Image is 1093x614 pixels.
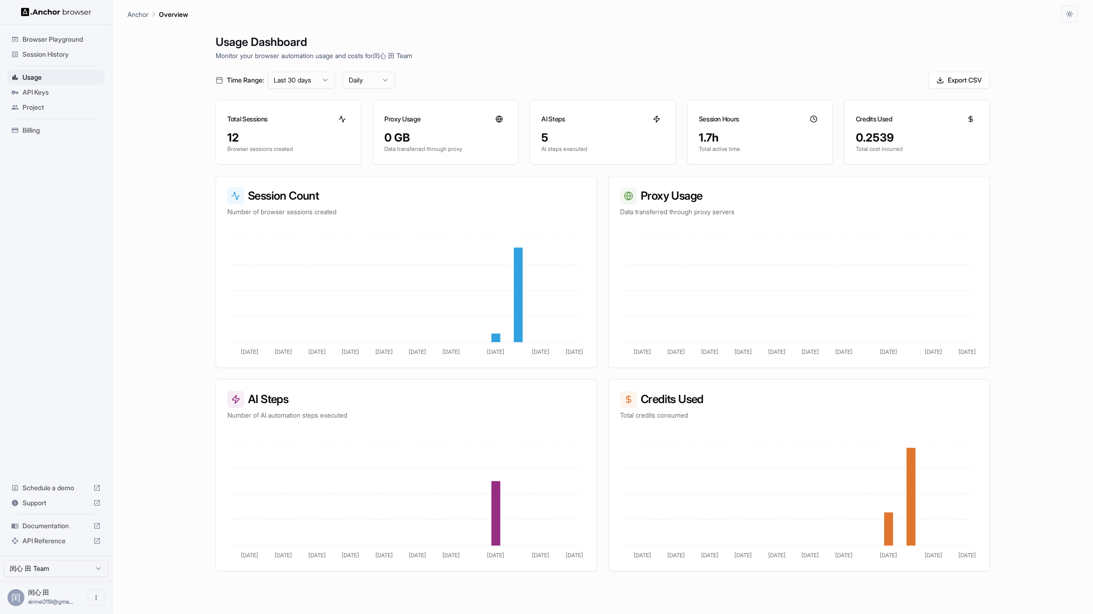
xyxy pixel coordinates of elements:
tspan: [DATE] [409,552,426,559]
div: Browser Playground [7,32,105,47]
tspan: [DATE] [667,348,685,355]
tspan: [DATE] [835,552,853,559]
tspan: [DATE] [308,348,326,355]
tspan: [DATE] [958,552,976,559]
tspan: [DATE] [442,348,460,355]
button: Export CSV [928,72,990,89]
tspan: [DATE] [801,552,819,559]
div: 5 [541,130,664,145]
button: Open menu [88,589,105,606]
h3: Credits Used [620,391,978,408]
tspan: [DATE] [442,552,460,559]
span: Support [22,498,90,508]
h3: AI Steps [541,114,565,124]
tspan: [DATE] [308,552,326,559]
div: 1.7h [699,130,821,145]
div: API Keys [7,85,105,100]
tspan: [DATE] [409,348,426,355]
tspan: [DATE] [734,552,752,559]
tspan: [DATE] [566,552,583,559]
span: 闰心 田 [28,588,49,596]
p: Browser sessions created [227,145,350,153]
p: Total credits consumed [620,411,978,420]
p: Anchor [127,9,149,19]
tspan: [DATE] [768,348,786,355]
tspan: [DATE] [375,348,393,355]
div: 闰 [7,589,24,606]
p: Monitor your browser automation usage and costs for 闰心 田 Team [216,51,990,60]
p: Number of browser sessions created [227,207,585,217]
span: Documentation [22,521,90,531]
tspan: [DATE] [880,348,897,355]
p: Total cost incurred [856,145,978,153]
div: Usage [7,70,105,85]
p: Data transferred through proxy [384,145,507,153]
span: Session History [22,50,101,59]
div: Support [7,495,105,510]
tspan: [DATE] [487,348,504,355]
h3: Proxy Usage [620,187,978,204]
p: Total active time [699,145,821,153]
span: API Keys [22,88,101,97]
p: Number of AI automation steps executed [227,411,585,420]
tspan: [DATE] [880,552,897,559]
h3: Session Hours [699,114,739,124]
tspan: [DATE] [835,348,853,355]
tspan: [DATE] [342,552,359,559]
tspan: [DATE] [701,348,719,355]
tspan: [DATE] [958,348,976,355]
span: airine0119@gmail.com [28,598,73,605]
h3: Session Count [227,187,585,204]
tspan: [DATE] [925,348,942,355]
div: Session History [7,47,105,62]
tspan: [DATE] [532,348,549,355]
p: AI steps executed [541,145,664,153]
h3: AI Steps [227,391,585,408]
h3: Proxy Usage [384,114,420,124]
tspan: [DATE] [275,348,292,355]
span: Schedule a demo [22,483,90,493]
tspan: [DATE] [275,552,292,559]
h1: Usage Dashboard [216,34,990,51]
span: Time Range: [227,75,264,85]
div: Billing [7,123,105,138]
tspan: [DATE] [734,348,752,355]
span: Usage [22,73,101,82]
h3: Credits Used [856,114,892,124]
tspan: [DATE] [667,552,685,559]
div: API Reference [7,533,105,548]
div: 0.2539 [856,130,978,145]
tspan: [DATE] [342,348,359,355]
p: Data transferred through proxy servers [620,207,978,217]
tspan: [DATE] [241,552,258,559]
tspan: [DATE] [566,348,583,355]
tspan: [DATE] [487,552,504,559]
tspan: [DATE] [768,552,786,559]
tspan: [DATE] [634,552,651,559]
div: 12 [227,130,350,145]
tspan: [DATE] [532,552,549,559]
span: Project [22,103,101,112]
span: Billing [22,126,101,135]
div: 0 GB [384,130,507,145]
h3: Total Sessions [227,114,268,124]
div: Project [7,100,105,115]
img: Anchor Logo [21,7,91,16]
span: Browser Playground [22,35,101,44]
div: Schedule a demo [7,480,105,495]
tspan: [DATE] [801,348,819,355]
tspan: [DATE] [375,552,393,559]
tspan: [DATE] [241,348,258,355]
nav: breadcrumb [127,9,188,19]
tspan: [DATE] [701,552,719,559]
p: Overview [159,9,188,19]
span: API Reference [22,536,90,546]
tspan: [DATE] [925,552,942,559]
div: Documentation [7,518,105,533]
tspan: [DATE] [634,348,651,355]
